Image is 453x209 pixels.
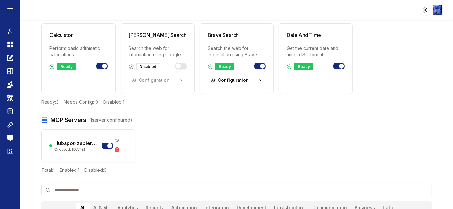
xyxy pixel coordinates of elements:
[54,147,99,152] p: Created: [DATE]
[129,31,187,39] h3: [PERSON_NAME] Search
[208,31,239,39] h3: Brave Search
[433,5,442,15] img: ACg8ocLIQrZOk08NuYpm7ecFLZE0xiClguSD1EtfFjuoGWgIgoqgD8A6FQ=s96-c
[208,74,266,86] button: Configuration
[41,167,54,173] span: Total: 1
[52,139,102,152] div: Hubspot-zapiermcp
[333,63,345,69] button: Toggle date_and_time
[294,63,313,70] div: Ready
[50,115,86,124] h2: MCP Servers
[287,31,321,39] h3: Date And Time
[129,45,187,58] p: Search the web for information using Google [PERSON_NAME] API
[60,167,79,173] span: Enabled: 1
[113,146,121,153] button: Delete server
[41,99,59,105] span: Ready: 3
[96,63,108,69] button: Toggle calculator
[103,99,124,105] span: Disabled: 1
[102,143,113,149] button: Toggle Hubspot-zapiermcp
[215,63,234,70] div: Ready
[49,144,52,147] div: "Server is enabled
[49,31,73,39] h3: Calculator
[89,117,132,123] span: ( 1 server configured)
[7,135,13,141] img: feedback
[57,63,76,70] div: Ready
[113,137,121,145] button: Edit server
[49,45,107,58] p: Perform basic arithmetic calculations
[84,167,107,173] span: Disabled: 0
[254,63,266,69] button: Toggle brave_search
[208,45,266,58] p: Search the web for information using Brave Search API
[210,77,249,83] div: Configuration
[64,99,98,105] span: Needs Config: 0
[175,63,187,69] button: Toggle serper_search
[287,45,345,58] p: Get the current date and time in ISO format
[136,63,160,70] div: Disabled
